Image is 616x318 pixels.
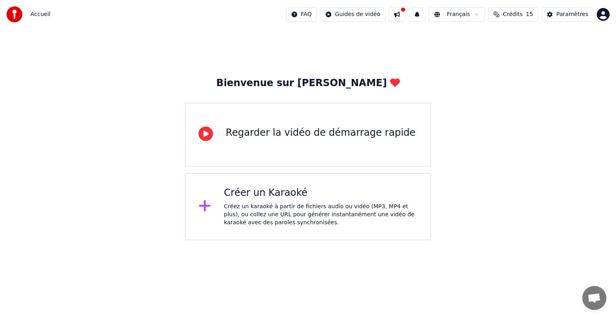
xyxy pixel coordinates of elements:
[286,7,317,22] button: FAQ
[526,10,533,18] span: 15
[224,203,417,227] div: Créez un karaoké à partir de fichiers audio ou vidéo (MP3, MP4 et plus), ou collez une URL pour g...
[30,10,51,18] nav: breadcrumb
[6,6,22,22] img: youka
[582,286,606,310] div: Ouvrir le chat
[30,10,51,18] span: Accueil
[226,127,415,139] div: Regarder la vidéo de démarrage rapide
[503,10,523,18] span: Crédits
[556,10,588,18] div: Paramètres
[320,7,385,22] button: Guides de vidéo
[216,77,399,90] div: Bienvenue sur [PERSON_NAME]
[224,187,417,199] div: Créer un Karaoké
[488,7,538,22] button: Crédits15
[541,7,594,22] button: Paramètres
